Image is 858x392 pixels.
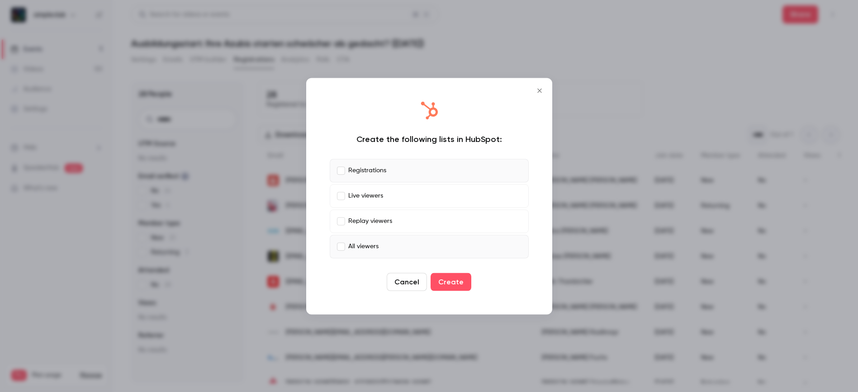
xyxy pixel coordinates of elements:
p: Registrations [348,166,386,175]
p: Replay viewers [348,217,392,226]
button: Close [531,81,549,99]
button: Cancel [387,273,427,291]
button: Create [431,273,471,291]
div: Create the following lists in HubSpot: [330,133,529,144]
p: All viewers [348,242,379,251]
p: Live viewers [348,191,383,201]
